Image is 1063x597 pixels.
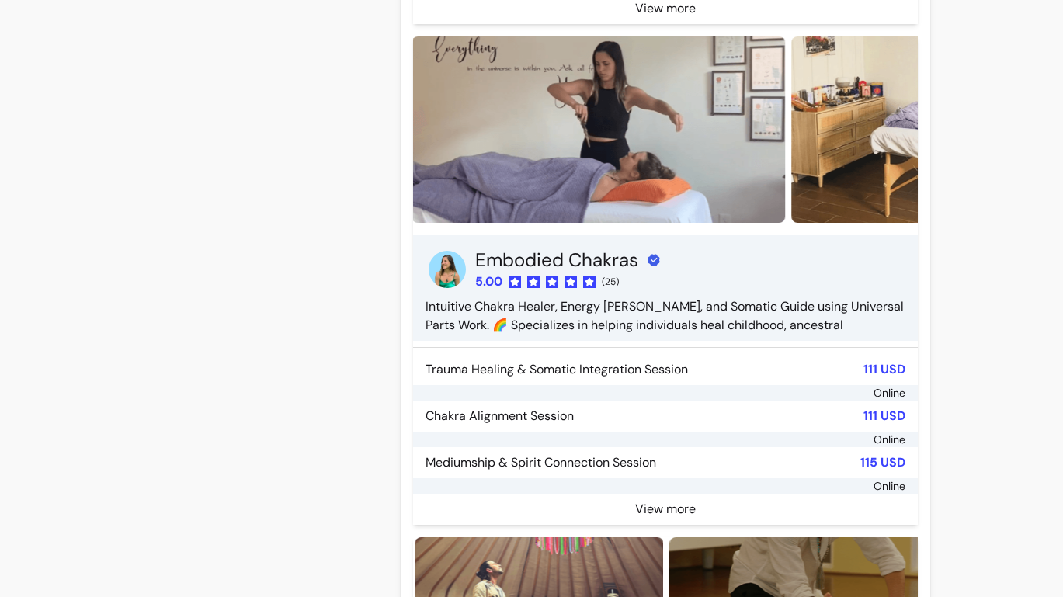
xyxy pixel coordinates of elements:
a: View more [413,494,918,525]
div: Online [413,432,918,447]
a: Mediumship & Spirit Connection Session115 USDOnline [413,447,918,494]
div: Online [413,385,918,401]
h3: Embodied Chakras [475,248,663,272]
p: Trauma Healing & Somatic Integration Session [426,360,688,379]
a: Trauma Healing & Somatic Integration Session111 USDOnline [413,354,918,401]
img: Provider image [429,251,466,288]
a: Chakra Alignment Session111 USDOnline [413,401,918,447]
img: https://d22cr2pskkweo8.cloudfront.net/f75ced24-fb30-4686-b22a-63b4082ef8af [412,36,785,223]
div: Intuitive Chakra Healer, Energy [PERSON_NAME], and Somatic Guide using Universal Parts Work. 🌈 Sp... [426,248,905,335]
p: Mediumship & Spirit Connection Session [426,453,656,472]
p: 115 USD [860,453,905,472]
div: Online [413,478,918,494]
p: 111 USD [863,360,905,379]
p: View more [635,500,696,519]
span: ( 25 ) [602,276,619,288]
p: 111 USD [863,407,905,425]
a: Provider imageEmbodied Chakras5.00(25)Intuitive Chakra Healer, Energy [PERSON_NAME], and Somatic ... [413,235,918,341]
p: Chakra Alignment Session [426,407,574,425]
span: 5.00 [475,272,502,291]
